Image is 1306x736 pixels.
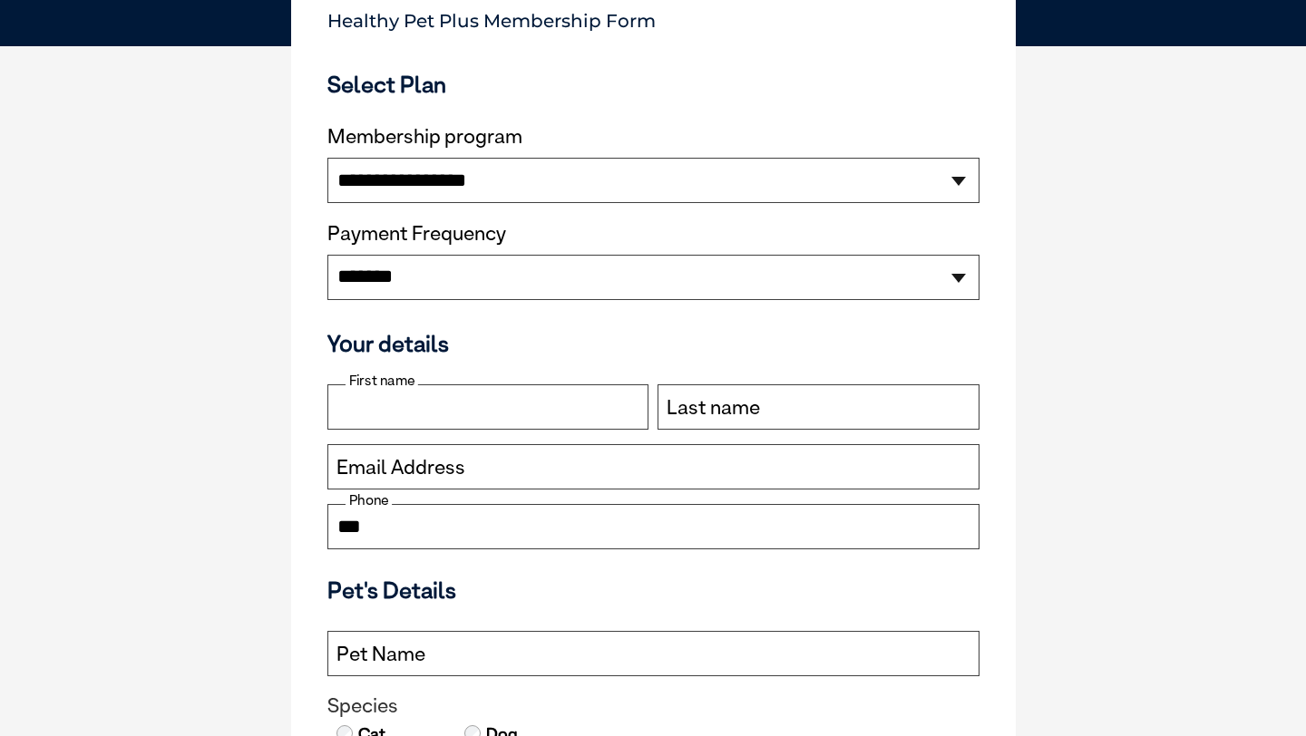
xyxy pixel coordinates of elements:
[346,492,392,508] label: Phone
[327,71,979,98] h3: Select Plan
[336,456,465,479] label: Email Address
[320,576,987,604] h3: Pet's Details
[327,330,979,357] h3: Your details
[667,396,760,420] label: Last name
[327,222,506,246] label: Payment Frequency
[346,373,418,389] label: First name
[327,125,979,149] label: Membership program
[327,2,979,32] p: Healthy Pet Plus Membership Form
[327,694,979,718] legend: Species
